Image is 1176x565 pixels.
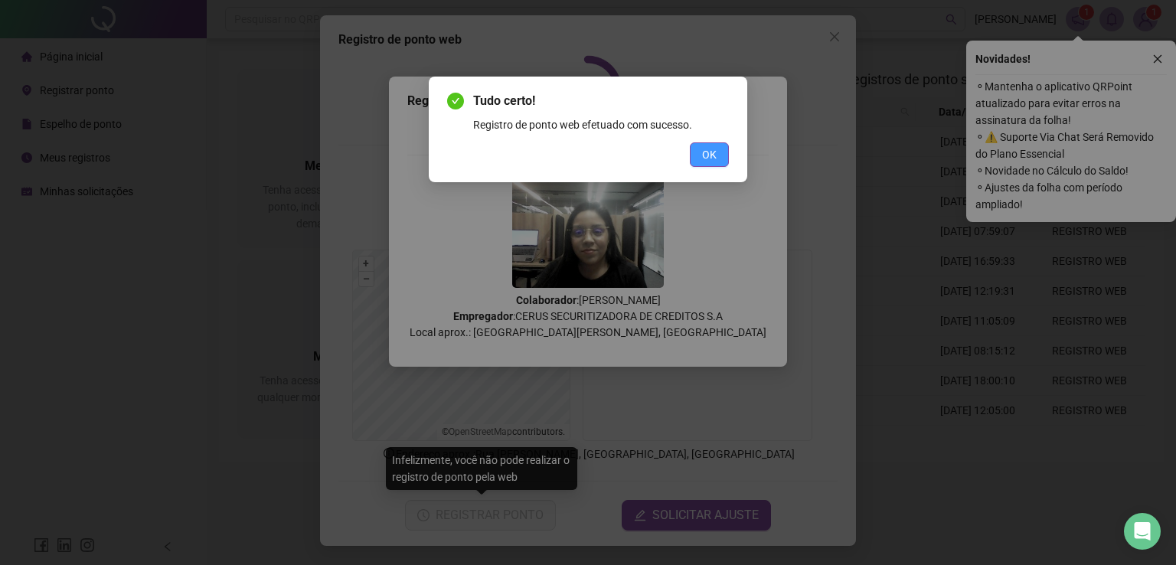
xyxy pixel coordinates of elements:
[473,92,729,110] span: Tudo certo!
[702,146,717,163] span: OK
[473,116,729,133] div: Registro de ponto web efetuado com sucesso.
[690,142,729,167] button: OK
[1124,513,1161,550] div: Open Intercom Messenger
[447,93,464,109] span: check-circle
